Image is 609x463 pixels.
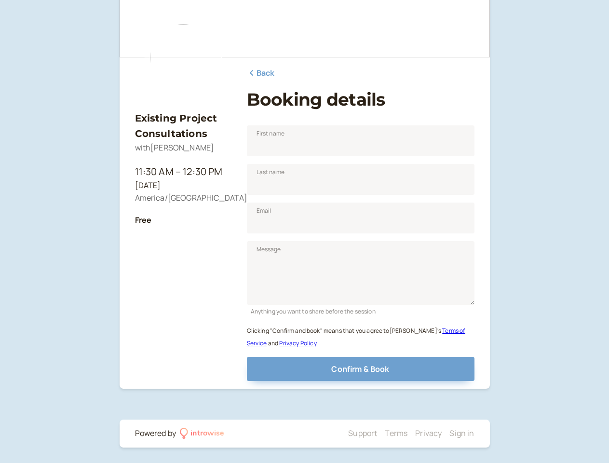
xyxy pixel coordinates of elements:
input: Last name [247,164,474,195]
div: 11:30 AM – 12:30 PM [135,164,231,179]
textarea: Message [247,241,474,305]
input: Email [247,203,474,233]
div: Powered by [135,427,176,440]
a: Support [348,428,377,438]
a: Privacy [415,428,442,438]
div: introwise [190,427,224,440]
small: Clicking "Confirm and book" means that you agree to [PERSON_NAME] ' s and . [247,327,465,347]
a: introwise [180,427,225,440]
input: First name [247,125,474,156]
span: Message [257,245,281,254]
div: America/[GEOGRAPHIC_DATA] [135,192,231,204]
div: Anything you want to share before the session [247,305,474,316]
a: Terms [385,428,407,438]
a: Privacy Policy [279,339,316,347]
a: Terms of Service [247,327,465,347]
b: Free [135,215,152,225]
span: Last name [257,167,284,177]
button: Confirm & Book [247,357,474,381]
span: Confirm & Book [331,364,389,374]
span: Email [257,206,271,216]
a: Sign in [449,428,474,438]
span: with [PERSON_NAME] [135,142,215,153]
h1: Booking details [247,89,474,110]
a: Back [247,67,275,80]
span: First name [257,129,285,138]
div: [DATE] [135,179,231,192]
h3: Existing Project Consultations [135,110,231,142]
